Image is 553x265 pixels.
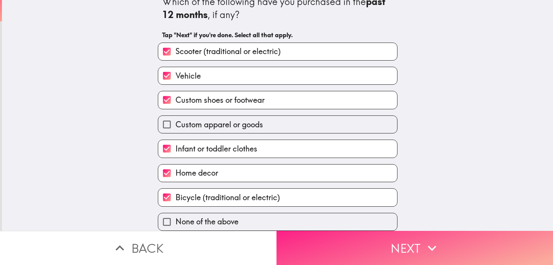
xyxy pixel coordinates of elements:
[158,67,397,84] button: Vehicle
[158,213,397,230] button: None of the above
[158,140,397,157] button: Infant or toddler clothes
[176,168,218,178] span: Home decor
[176,143,257,154] span: Infant or toddler clothes
[158,189,397,206] button: Bicycle (traditional or electric)
[176,192,280,203] span: Bicycle (traditional or electric)
[176,216,238,227] span: None of the above
[162,31,393,39] h6: Tap "Next" if you're done. Select all that apply.
[176,71,201,81] span: Vehicle
[158,165,397,182] button: Home decor
[276,231,553,265] button: Next
[158,43,397,60] button: Scooter (traditional or electric)
[176,119,263,130] span: Custom apparel or goods
[158,91,397,109] button: Custom shoes or footwear
[176,95,265,105] span: Custom shoes or footwear
[158,116,397,133] button: Custom apparel or goods
[176,46,281,57] span: Scooter (traditional or electric)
